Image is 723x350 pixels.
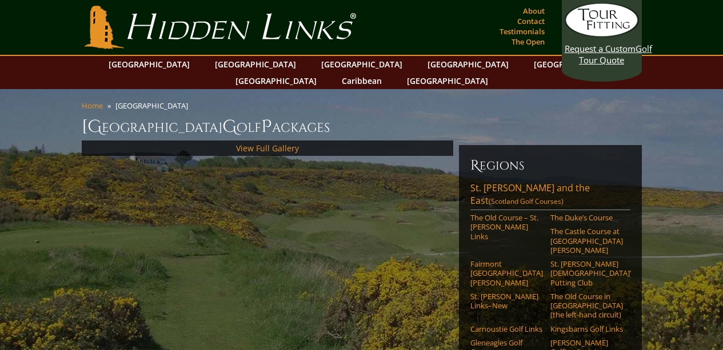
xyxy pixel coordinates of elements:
a: Carnoustie Golf Links [470,324,543,333]
span: (Scotland Golf Courses) [489,196,564,206]
a: [GEOGRAPHIC_DATA] [209,56,302,73]
a: The Open [509,34,548,50]
h6: Regions [470,156,630,175]
a: Contact [514,13,548,29]
span: P [261,115,272,138]
a: Home [82,100,103,111]
a: Testimonials [497,23,548,39]
a: [GEOGRAPHIC_DATA] [103,56,195,73]
a: [GEOGRAPHIC_DATA] [422,56,514,73]
a: [GEOGRAPHIC_DATA] [401,73,494,89]
li: [GEOGRAPHIC_DATA] [115,100,193,111]
a: The Old Course in [GEOGRAPHIC_DATA] (the left-hand circuit) [550,292,623,320]
a: Fairmont [GEOGRAPHIC_DATA][PERSON_NAME] [470,259,543,287]
a: St. [PERSON_NAME] [DEMOGRAPHIC_DATA]’ Putting Club [550,259,623,287]
a: [GEOGRAPHIC_DATA] [230,73,322,89]
h1: [GEOGRAPHIC_DATA] olf ackages [82,115,642,138]
a: Request a CustomGolf Tour Quote [565,3,639,66]
a: View Full Gallery [236,143,299,154]
a: About [520,3,548,19]
a: The Castle Course at [GEOGRAPHIC_DATA][PERSON_NAME] [550,227,623,255]
a: Caribbean [336,73,388,89]
a: The Duke’s Course [550,213,623,222]
span: G [222,115,237,138]
a: St. [PERSON_NAME] and the East(Scotland Golf Courses) [470,182,630,210]
a: [GEOGRAPHIC_DATA] [315,56,408,73]
a: [GEOGRAPHIC_DATA] [528,56,621,73]
span: Request a Custom [565,43,636,54]
a: Kingsbarns Golf Links [550,324,623,333]
a: The Old Course – St. [PERSON_NAME] Links [470,213,543,241]
a: St. [PERSON_NAME] Links–New [470,292,543,311]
